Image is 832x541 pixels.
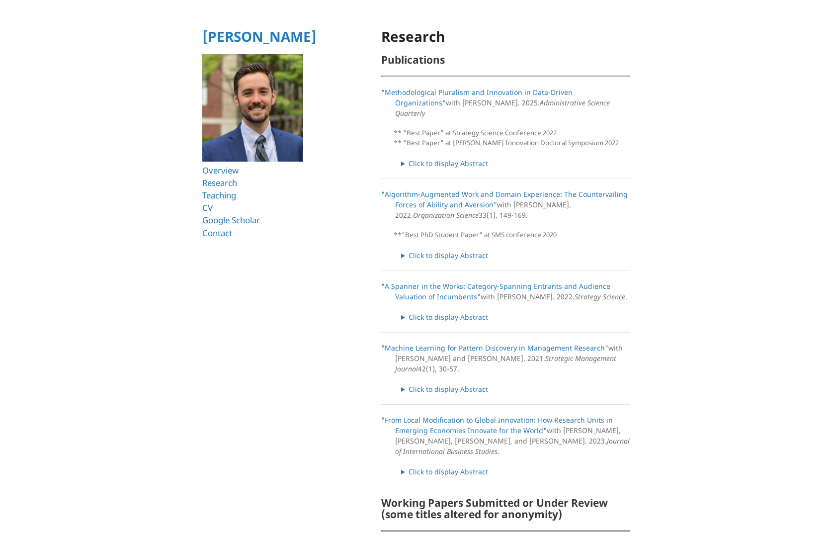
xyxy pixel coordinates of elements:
h2: Publications [381,54,630,66]
p: with [PERSON_NAME]. 2022. 33(1), 149-169. [381,189,630,220]
img: Ryan T Allen HBS [202,54,303,162]
h1: Research [381,29,630,44]
i: Strategy Science [575,292,625,301]
a: "Machine Learning for Pattern Discovery in Management Research" [381,343,608,353]
p: **"Best PhD Student Paper" at SMS conference 2020 [394,230,630,240]
a: CV [202,202,213,213]
a: "Methodological Pluralism and Innovation in Data-Driven Organizations" [381,88,573,107]
i: Journal of International Business Studies [395,436,630,456]
details: Lore ips dolo sitametco adi elitsed do eiusmodt incidid ut laboree do magnaa enimadmini ve quis n... [401,466,630,477]
i: Organization Science [413,210,479,220]
p: ** "Best Paper" at Strategy Science Conference 2022 ** "Best Paper" at [PERSON_NAME] Innovation D... [394,128,630,148]
p: with [PERSON_NAME]. 2022. . [381,281,630,302]
details: Lorem ipsumdol si amet-consec adipiscing, elits doeiusm temporincidi utlabore et dol magnaal, eni... [401,158,630,169]
a: [PERSON_NAME] [202,27,317,46]
i: Strategic Management Journal [395,354,616,373]
summary: Click to display Abstract [401,158,630,169]
summary: Click to display Abstract [401,312,630,322]
p: with [PERSON_NAME], [PERSON_NAME], [PERSON_NAME], and [PERSON_NAME]. 2023. . [381,415,630,456]
details: Lore ipsumdol sitame conse adipiscingel se doeiusm tempor incididunt utlab et dolor magnaaliq-eni... [401,250,630,261]
a: "A Spanner in the Works: Category-Spanning Entrants and Audience Valuation of Incumbents" [381,281,610,301]
summary: Click to display Abstract [401,250,630,261]
i: Administrative Science Quarterly [395,98,610,118]
a: Research [202,177,237,188]
p: with [PERSON_NAME]. 2025. [381,87,630,118]
summary: Click to display Abstract [401,384,630,394]
summary: Click to display Abstract [401,466,630,477]
details: Loremipsum dolorsi ametcons (AD) elitsed doe t incididu utlabor etd magnaaliqua enimad minimven q... [401,384,630,394]
a: Contact [202,227,232,239]
p: with [PERSON_NAME] and [PERSON_NAME]. 2021. 42(1), 30-57. [381,343,630,374]
a: Overview [202,165,239,176]
a: "From Local Modification to Global Innovation: How Research Units in Emerging Economies Innovate ... [381,415,613,435]
h2: Working Papers Submitted or Under Review (some titles altered for anonymity) [381,497,630,520]
details: Previous work has examined how audiences evaluate category-spanning organizations, but little is ... [401,312,630,322]
a: Teaching [202,189,236,201]
a: Google Scholar [202,214,260,226]
a: "Algorithm-Augmented Work and Domain Experience: The Countervailing Forces of Ability and Aversion" [381,189,628,209]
